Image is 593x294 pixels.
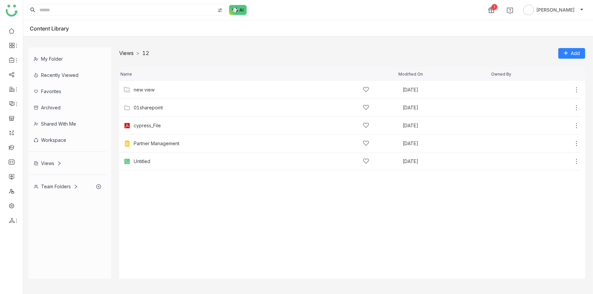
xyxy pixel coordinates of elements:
img: pdf.svg [124,122,130,129]
span: [PERSON_NAME] [536,6,574,14]
div: Favorites [28,83,106,99]
a: Views [119,50,134,56]
img: help.svg [507,7,513,14]
img: Folder [124,87,130,93]
span: Modified On [398,72,423,76]
div: [DATE] [403,141,488,146]
span: Name [120,72,132,76]
div: Recently Viewed [28,67,106,83]
div: [DATE] [403,123,488,128]
img: avatar [523,5,534,15]
div: [DATE] [403,105,488,110]
div: [DATE] [403,88,488,92]
div: Views [34,160,62,166]
button: Add [558,48,585,59]
button: [PERSON_NAME] [522,5,585,15]
span: Owned By [491,72,511,76]
img: search-type.svg [217,8,223,13]
img: g-ppt.svg [124,140,130,147]
img: paper.svg [124,158,130,165]
div: [DATE] [403,159,488,164]
span: Add [571,50,580,57]
div: Team Folders [34,184,78,189]
a: cypress_File [134,123,161,128]
img: Folder [124,104,130,111]
a: 12 [142,50,149,56]
div: Shared with me [28,116,106,132]
img: ask-buddy-normal.svg [229,5,247,15]
div: 1 [491,4,497,10]
div: Workspace [28,132,106,148]
img: logo [6,5,18,17]
div: Content Library [30,25,79,32]
a: Untitled [134,159,150,164]
div: My Folder [28,51,106,67]
div: Archived [28,99,106,116]
a: new view [134,87,155,92]
a: Partner Management [134,141,179,146]
a: 01sharepoint [134,105,163,110]
nz-breadcrumb-separator: > [136,50,140,56]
